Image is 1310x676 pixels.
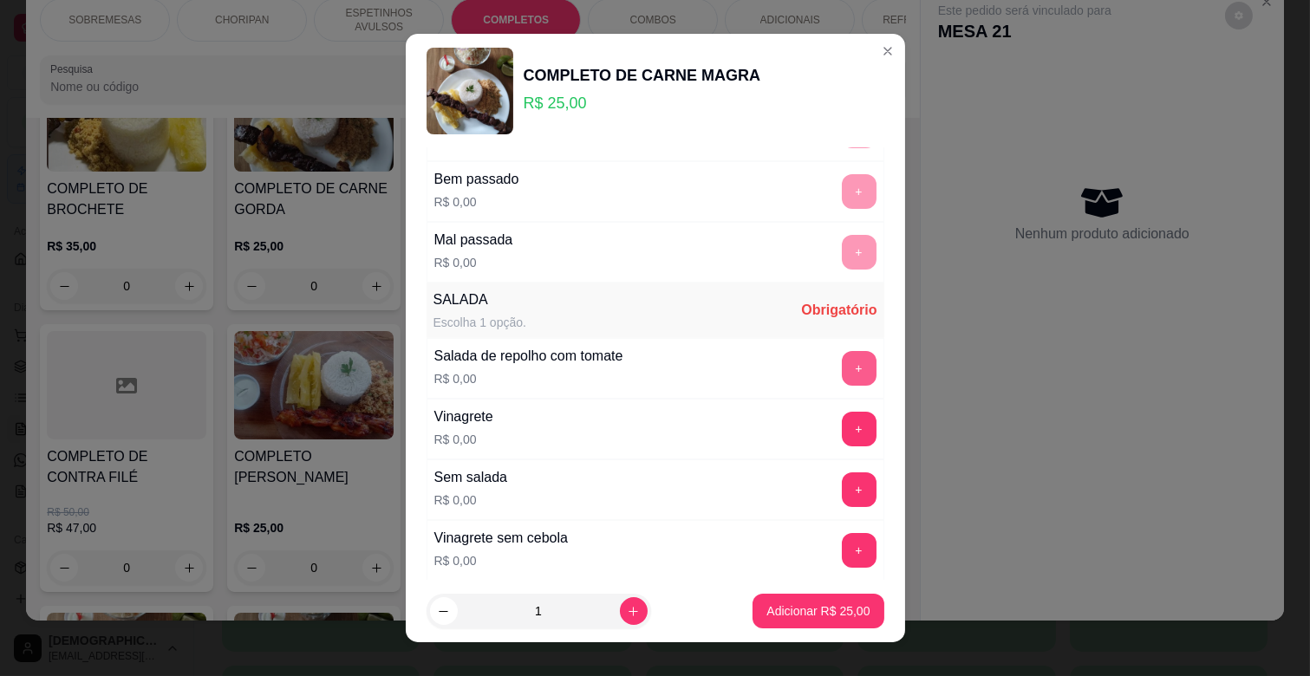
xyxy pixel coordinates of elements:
[801,300,877,321] div: Obrigatório
[434,491,508,509] p: R$ 0,00
[620,597,648,625] button: increase-product-quantity
[433,289,526,310] div: SALADA
[433,314,526,331] div: Escolha 1 opção.
[434,552,568,569] p: R$ 0,00
[524,63,761,88] div: COMPLETO DE CARNE MAGRA
[430,597,458,625] button: decrease-product-quantity
[427,48,513,134] img: product-image
[434,230,513,250] div: Mal passada
[842,351,877,386] button: add
[434,406,493,427] div: Vinagrete
[524,91,761,115] p: R$ 25,00
[434,431,493,448] p: R$ 0,00
[766,602,870,620] p: Adicionar R$ 25,00
[434,467,508,488] div: Sem salada
[434,254,513,271] p: R$ 0,00
[753,594,883,628] button: Adicionar R$ 25,00
[874,37,902,65] button: Close
[434,193,519,211] p: R$ 0,00
[434,528,568,549] div: Vinagrete sem cebola
[842,412,877,446] button: add
[434,346,623,367] div: Salada de repolho com tomate
[434,370,623,387] p: R$ 0,00
[842,533,877,568] button: add
[434,169,519,190] div: Bem passado
[842,472,877,507] button: add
